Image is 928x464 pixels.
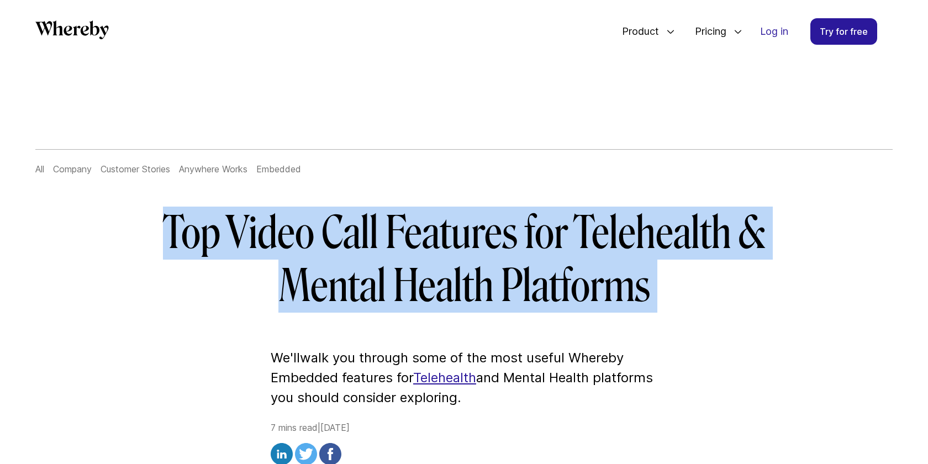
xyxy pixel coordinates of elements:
[271,348,657,408] p: We'll walk you through some of the most useful Whereby Embedded features for and Mental Health pl...
[611,13,662,50] span: Product
[751,19,797,44] a: Log in
[256,164,301,175] a: Embedded
[684,13,729,50] span: Pricing
[810,18,877,45] a: Try for free
[101,164,170,175] a: Customer Stories
[35,20,109,43] a: Whereby
[179,164,247,175] a: Anywhere Works
[413,370,476,386] a: Telehealth
[35,20,109,39] svg: Whereby
[35,164,44,175] a: All
[53,164,92,175] a: Company
[146,207,782,313] h1: Top Video Call Features for Telehealth & Mental Health Platforms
